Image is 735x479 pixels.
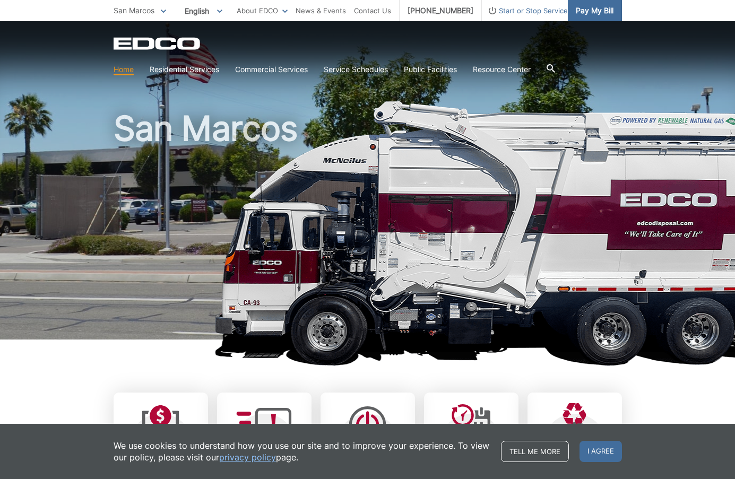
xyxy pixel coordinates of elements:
[114,37,202,50] a: EDCD logo. Return to the homepage.
[404,64,457,75] a: Public Facilities
[114,111,622,344] h1: San Marcos
[150,64,219,75] a: Residential Services
[296,5,346,16] a: News & Events
[576,5,613,16] span: Pay My Bill
[324,64,388,75] a: Service Schedules
[114,440,490,463] p: We use cookies to understand how you use our site and to improve your experience. To view our pol...
[237,5,288,16] a: About EDCO
[354,5,391,16] a: Contact Us
[114,64,134,75] a: Home
[473,64,531,75] a: Resource Center
[177,2,230,20] span: English
[235,64,308,75] a: Commercial Services
[219,451,276,463] a: privacy policy
[501,441,569,462] a: Tell me more
[114,6,154,15] span: San Marcos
